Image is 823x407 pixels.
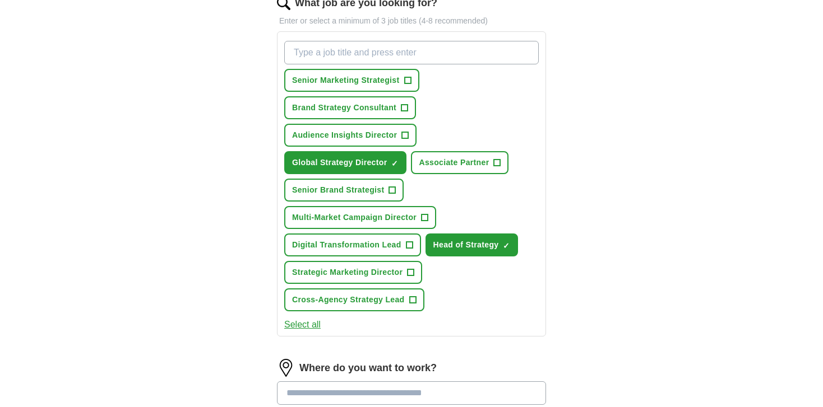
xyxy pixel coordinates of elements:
[292,212,417,223] span: Multi-Market Campaign Director
[411,151,508,174] button: Associate Partner
[426,233,519,256] button: Head of Strategy✓
[284,69,419,92] button: Senior Marketing Strategist
[284,233,421,256] button: Digital Transformation Lead
[419,157,489,169] span: Associate Partner
[292,239,401,251] span: Digital Transformation Lead
[284,124,417,147] button: Audience Insights Director
[292,294,405,306] span: Cross-Agency Strategy Lead
[299,361,437,376] label: Where do you want to work?
[503,241,510,250] span: ✓
[284,96,416,119] button: Brand Strategy Consultant
[284,41,539,64] input: Type a job title and press enter
[277,15,546,27] p: Enter or select a minimum of 3 job titles (4-8 recommended)
[284,179,404,202] button: Senior Brand Strategist
[292,102,396,114] span: Brand Strategy Consultant
[284,288,424,311] button: Cross-Agency Strategy Lead
[292,184,384,196] span: Senior Brand Strategist
[292,266,403,278] span: Strategic Marketing Director
[284,206,436,229] button: Multi-Market Campaign Director
[292,157,387,169] span: Global Strategy Director
[391,159,398,168] span: ✓
[284,151,406,174] button: Global Strategy Director✓
[433,239,499,251] span: Head of Strategy
[292,74,400,86] span: Senior Marketing Strategist
[292,129,397,141] span: Audience Insights Director
[284,318,321,331] button: Select all
[277,359,295,377] img: location.png
[284,261,422,284] button: Strategic Marketing Director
